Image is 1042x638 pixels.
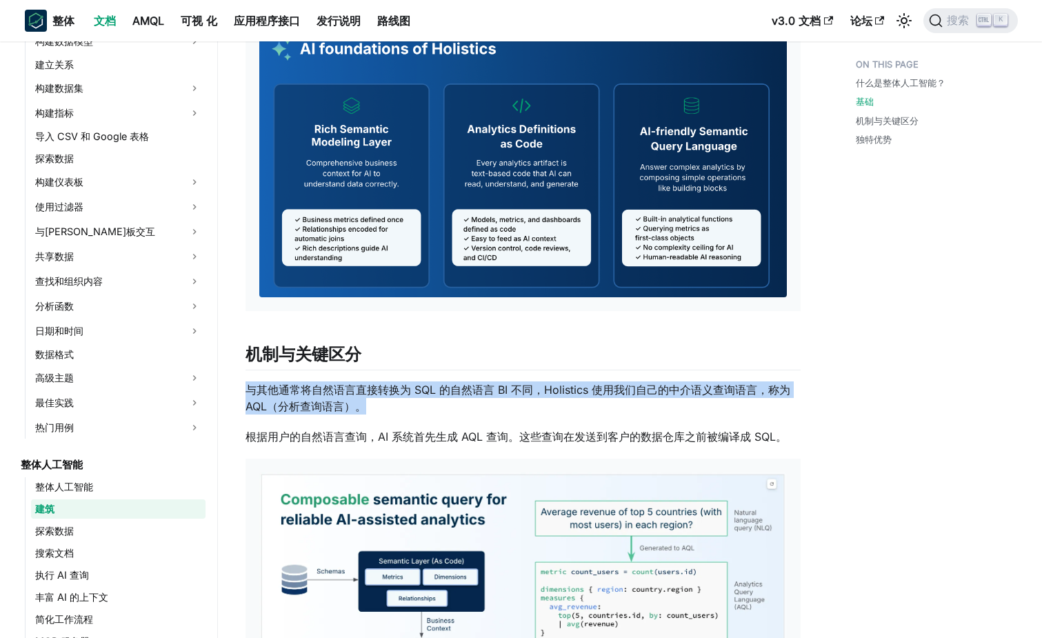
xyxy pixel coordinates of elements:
a: 文档 [86,10,124,32]
a: 路线图 [369,10,419,32]
a: 探索数据 [31,521,206,541]
a: 分析函数 [31,295,206,317]
a: 应用程序接口 [226,10,308,32]
a: AMQL [124,10,172,32]
a: 简化工作流程 [31,610,206,629]
button: 搜索 （Ctrl+K） [923,8,1018,33]
a: 独特优势 [856,133,892,146]
a: 丰富 AI 的上下文 [31,588,206,607]
a: 高级主题 [31,367,206,389]
a: 什么是整体人工智能？ [856,77,945,90]
a: 日期和时间 [31,320,206,342]
p: 根据用户的自然语言查询，AI 系统首先生成 AQL 查询。这些查询在发送到客户的数据仓库之前被编译成 SQL。 [246,428,801,445]
a: 可视 化 [172,10,226,32]
a: 使用过滤器 [31,196,206,218]
img: 人工智能基础 [259,19,787,297]
nav: 文档侧边栏 [11,41,218,638]
a: 构建数据集 [31,77,206,99]
a: 基础 [856,95,874,108]
a: 共享数据 [31,246,206,268]
a: 构建仪表板 [31,171,206,193]
a: 论坛 [842,10,893,32]
img: 整体 [25,10,47,32]
a: 建筑 [31,499,206,519]
a: 构建指标 [31,102,206,124]
a: 最佳实践 [31,392,206,414]
a: 搜索文档 [31,544,206,563]
kbd: K [994,14,1008,26]
button: 在深色和浅色模式之间切换（当前为浅色模式） [893,10,915,32]
a: 数据格式 [31,345,206,364]
a: 热门用例 [31,417,206,439]
a: 整体整体 [25,10,74,32]
a: 导入 CSV 和 Google 表格 [31,127,206,146]
a: 整体人工智能 [17,455,206,475]
a: 查找和组织内容 [31,270,206,292]
a: 机制与关键区分 [856,114,919,128]
a: 探索数据 [31,149,206,168]
font: v3.0 文档 [772,14,821,28]
a: 与[PERSON_NAME]板交互 [31,221,206,243]
a: 构建数据模型 [31,30,206,52]
a: 发行说明 [308,10,369,32]
font: 路线图 [377,14,410,28]
p: 与其他通常将自然语言直接转换为 SQL 的自然语言 BI 不同，Holistics 使用我们自己的中介语义查询语言，称为 AQL（分析查询语言）。 [246,381,801,415]
a: v3.0 文档 [763,10,841,32]
a: 建立关系 [31,55,206,74]
span: 搜索 [943,14,977,28]
h2: 机制与关键区分 [246,344,801,370]
b: 整体 [52,12,74,29]
font: 论坛 [850,14,872,28]
a: 执行 AI 查询 [31,566,206,585]
a: 整体人工智能 [31,477,206,497]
